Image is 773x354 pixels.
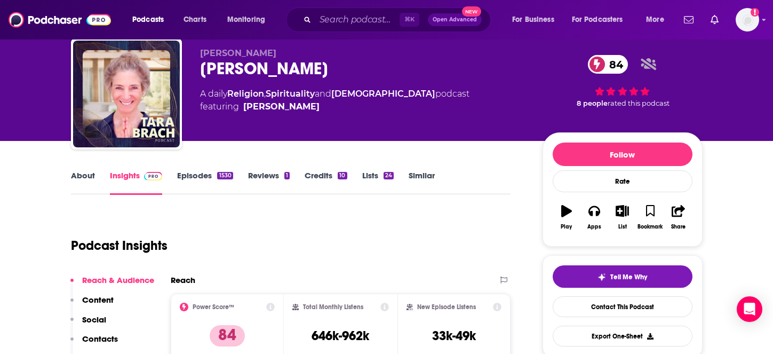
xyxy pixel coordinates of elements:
[70,275,154,295] button: Reach & Audience
[608,99,670,107] span: rated this podcast
[428,13,482,26] button: Open AdvancedNew
[82,314,106,325] p: Social
[553,296,692,317] a: Contact This Podcast
[639,11,678,28] button: open menu
[200,48,276,58] span: [PERSON_NAME]
[637,224,663,230] div: Bookmark
[636,198,664,237] button: Bookmark
[512,12,554,27] span: For Business
[597,273,606,281] img: tell me why sparkle
[751,8,759,17] svg: Add a profile image
[553,170,692,192] div: Rate
[736,8,759,32] span: Logged in as alignPR
[71,170,95,195] a: About
[303,303,363,311] h2: Total Monthly Listens
[505,11,568,28] button: open menu
[409,170,435,195] a: Similar
[671,224,686,230] div: Share
[177,11,213,28] a: Charts
[110,170,163,195] a: InsightsPodchaser Pro
[315,11,400,28] input: Search podcasts, credits, & more...
[210,325,245,347] p: 84
[400,13,419,27] span: ⌘ K
[82,334,118,344] p: Contacts
[331,89,435,99] a: [DEMOGRAPHIC_DATA]
[177,170,233,195] a: Episodes1530
[736,8,759,32] img: User Profile
[220,11,279,28] button: open menu
[432,328,476,344] h3: 33k-49k
[248,170,290,195] a: Reviews1
[610,273,647,281] span: Tell Me Why
[227,12,265,27] span: Monitoring
[588,55,628,74] a: 84
[71,238,168,254] h1: Podcast Insights
[565,11,639,28] button: open menu
[82,295,114,305] p: Content
[706,11,723,29] a: Show notifications dropdown
[125,11,178,28] button: open menu
[193,303,234,311] h2: Power Score™
[9,10,111,30] img: Podchaser - Follow, Share and Rate Podcasts
[338,172,347,179] div: 10
[296,7,501,32] div: Search podcasts, credits, & more...
[315,89,331,99] span: and
[312,328,369,344] h3: 646k-962k
[70,334,118,353] button: Contacts
[608,198,636,237] button: List
[384,172,394,179] div: 24
[587,224,601,230] div: Apps
[599,55,628,74] span: 84
[417,303,476,311] h2: New Episode Listens
[580,198,608,237] button: Apps
[664,198,692,237] button: Share
[184,12,206,27] span: Charts
[73,41,180,147] img: Tara Brach
[200,100,469,113] span: featuring
[264,89,266,99] span: ,
[553,143,692,166] button: Follow
[680,11,698,29] a: Show notifications dropdown
[171,275,195,285] h2: Reach
[227,89,264,99] a: Religion
[144,172,163,180] img: Podchaser Pro
[132,12,164,27] span: Podcasts
[543,48,703,114] div: 84 8 peoplerated this podcast
[305,170,347,195] a: Credits10
[553,265,692,288] button: tell me why sparkleTell Me Why
[70,314,106,334] button: Social
[266,89,315,99] a: Spirituality
[362,170,394,195] a: Lists24
[243,100,320,113] div: [PERSON_NAME]
[433,17,477,22] span: Open Advanced
[553,198,580,237] button: Play
[618,224,627,230] div: List
[462,6,481,17] span: New
[553,326,692,347] button: Export One-Sheet
[70,295,114,314] button: Content
[737,296,762,322] div: Open Intercom Messenger
[200,88,469,113] div: A daily podcast
[561,224,572,230] div: Play
[646,12,664,27] span: More
[572,12,623,27] span: For Podcasters
[577,99,608,107] span: 8 people
[217,172,233,179] div: 1530
[284,172,290,179] div: 1
[736,8,759,32] button: Show profile menu
[82,275,154,285] p: Reach & Audience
